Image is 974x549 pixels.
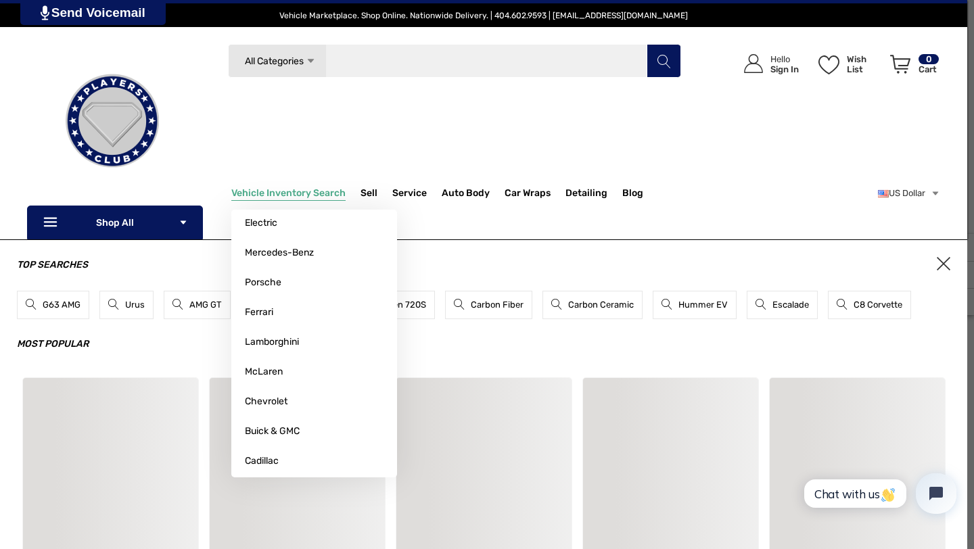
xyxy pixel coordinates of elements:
[245,455,279,467] span: Cadillac
[361,180,392,207] a: Sell
[392,180,442,207] a: Service
[770,64,799,74] p: Sign In
[818,55,839,74] svg: Wish List
[245,425,300,437] span: Buick & GMC
[27,206,203,239] p: Shop All
[565,180,622,207] a: Detailing
[442,180,505,207] a: Auto Body
[306,56,316,66] svg: Icon Arrow Down
[445,291,532,319] a: Carbon Fiber
[99,291,154,319] a: Urus
[179,218,188,227] svg: Icon Arrow Down
[728,41,806,87] a: Sign in
[228,44,326,78] a: All Categories Icon Arrow Down Icon Arrow Up
[937,257,950,270] span: ×
[244,55,303,67] span: All Categories
[245,247,314,259] span: Mercedes-Benz
[231,187,346,202] a: Vehicle Inventory Search
[42,215,62,231] svg: Icon Line
[878,180,940,207] a: USD
[245,336,299,348] span: Lamborghini
[812,41,884,87] a: Wish List Wish List
[919,54,939,64] p: 0
[245,277,281,289] span: Porsche
[245,366,283,378] span: McLaren
[17,257,950,273] h3: Top Searches
[647,44,680,78] button: Search
[770,54,799,64] p: Hello
[653,291,737,319] a: Hummer EV
[828,291,911,319] a: C8 Corvette
[622,187,643,202] a: Blog
[17,336,950,352] h3: Most Popular
[245,306,273,318] span: Ferrari
[890,55,910,74] svg: Review Your Cart
[392,187,427,202] span: Service
[919,64,939,74] p: Cart
[279,11,688,20] span: Vehicle Marketplace. Shop Online. Nationwide Delivery. | 404.602.9593 | [EMAIL_ADDRESS][DOMAIN_NAME]
[505,180,565,207] a: Car Wraps
[442,187,490,202] span: Auto Body
[747,291,818,319] a: Escalade
[361,187,377,202] span: Sell
[164,291,231,319] a: AMG GT
[245,217,277,229] span: Electric
[789,462,968,525] iframe: Tidio Chat
[744,54,763,73] svg: Icon User Account
[45,53,180,189] img: Players Club | Cars For Sale
[17,291,89,319] a: G63 AMG
[245,396,287,408] span: Chevrolet
[542,291,643,319] a: Carbon Ceramic
[847,54,883,74] p: Wish List
[884,41,940,93] a: Cart with 0 items
[505,187,551,202] span: Car Wraps
[565,187,607,202] span: Detailing
[41,5,49,20] img: PjwhLS0gR2VuZXJhdG9yOiBHcmF2aXQuaW8gLS0+PHN2ZyB4bWxucz0iaHR0cDovL3d3dy53My5vcmcvMjAwMC9zdmciIHhtb...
